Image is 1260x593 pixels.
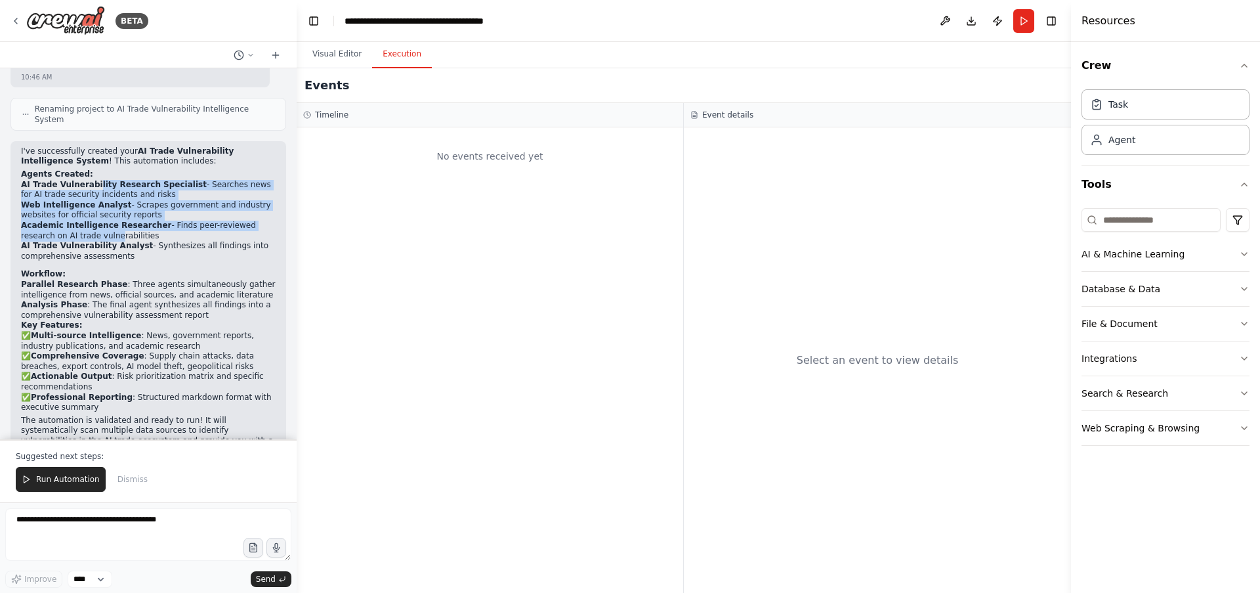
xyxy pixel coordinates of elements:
[21,241,276,261] li: - Synthesizes all findings into comprehensive assessments
[31,372,112,381] strong: Actionable Output
[304,12,323,30] button: Hide left sidebar
[1081,376,1249,410] button: Search & Research
[21,146,276,167] p: I've successfully created your ! This automation includes:
[1081,166,1249,203] button: Tools
[21,169,93,179] strong: Agents Created:
[372,41,432,68] button: Execution
[1108,98,1128,111] div: Task
[21,280,127,289] strong: Parallel Research Phase
[26,6,105,35] img: Logo
[21,146,234,166] strong: AI Trade Vulnerability Intelligence System
[1081,341,1249,376] button: Integrations
[21,200,276,221] li: - Scrapes government and industry websites for official security reports
[256,574,276,584] span: Send
[251,571,291,587] button: Send
[36,474,100,485] span: Run Automation
[21,269,66,278] strong: Workflow:
[21,280,276,300] li: : Three agents simultaneously gather intelligence from news, official sources, and academic liter...
[21,72,52,82] div: 10:46 AM
[21,300,87,309] strong: Analysis Phase
[111,467,154,492] button: Dismiss
[16,451,281,462] p: Suggested next steps:
[702,110,753,120] h3: Event details
[21,331,276,413] p: ✅ : News, government reports, industry publications, and academic research ✅ : Supply chain attac...
[21,320,82,330] strong: Key Features:
[1081,387,1168,400] div: Search & Research
[345,14,492,28] nav: breadcrumb
[1081,47,1249,84] button: Crew
[1081,84,1249,165] div: Crew
[1081,352,1137,365] div: Integrations
[1081,248,1185,261] div: AI & Machine Learning
[315,110,348,120] h3: Timeline
[21,300,276,320] li: : The final agent synthesizes all findings into a comprehensive vulnerability assessment report
[1081,411,1249,445] button: Web Scraping & Browsing
[302,41,372,68] button: Visual Editor
[21,180,276,200] li: - Searches news for AI trade security incidents and risks
[21,221,171,230] strong: Academic Intelligence Researcher
[21,180,207,189] strong: AI Trade Vulnerability Research Specialist
[1081,237,1249,271] button: AI & Machine Learning
[115,13,148,29] div: BETA
[24,574,56,584] span: Improve
[1081,307,1249,341] button: File & Document
[228,47,260,63] button: Switch to previous chat
[797,353,959,368] div: Select an event to view details
[1042,12,1060,30] button: Hide right sidebar
[31,331,141,340] strong: Multi-source Intelligence
[266,538,286,558] button: Click to speak your automation idea
[1081,13,1135,29] h4: Resources
[1081,272,1249,306] button: Database & Data
[265,47,286,63] button: Start a new chat
[5,571,62,588] button: Improve
[1081,422,1200,435] div: Web Scraping & Browsing
[303,134,677,179] div: No events received yet
[117,474,148,485] span: Dismiss
[1108,133,1135,146] div: Agent
[21,241,153,250] strong: AI Trade Vulnerability Analyst
[31,351,144,361] strong: Comprehensive Coverage
[21,200,131,209] strong: Web Intelligence Analyst
[1081,203,1249,456] div: Tools
[1081,282,1160,296] div: Database & Data
[31,393,133,402] strong: Professional Reporting
[21,221,276,241] li: - Finds peer-reviewed research on AI trade vulnerabilities
[35,104,275,125] span: Renaming project to AI Trade Vulnerability Intelligence System
[16,467,106,492] button: Run Automation
[1081,317,1158,330] div: File & Document
[243,538,263,558] button: Upload files
[21,416,276,456] p: The automation is validated and ready to run! It will systematically scan multiple data sources t...
[304,76,349,95] h2: Events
